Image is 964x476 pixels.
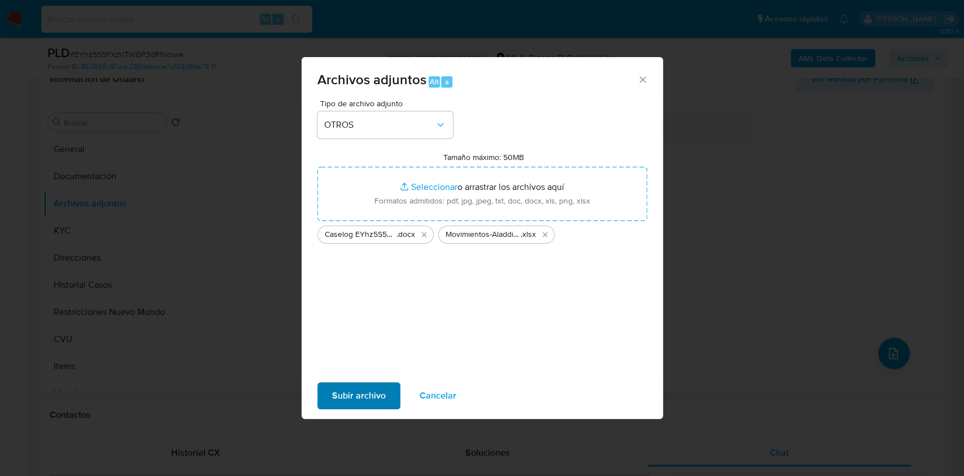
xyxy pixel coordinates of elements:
span: Movimientos-Aladdin- [PERSON_NAME] [446,229,521,240]
button: Eliminar Movimientos-Aladdin- Marcelo Hector Villafañe.xlsx [538,228,552,241]
button: OTROS [317,111,453,139]
span: .docx [396,229,415,240]
span: Subir archivo [332,383,386,408]
span: Cancelar [420,383,456,408]
span: Archivos adjuntos [317,70,426,89]
span: Alt [430,76,439,87]
span: Tipo de archivo adjunto [320,99,456,107]
button: Eliminar Caselog EYhz5S5FXzVTWGP3dR1Noiwe.docx [417,228,431,241]
label: Tamaño máximo: 50MB [443,152,524,162]
span: Caselog EYhz5S5FXzVTWGP3dR1Noiwe [325,229,396,240]
span: a [445,76,449,87]
button: Cancelar [405,382,471,409]
button: Subir archivo [317,382,400,409]
span: .xlsx [521,229,536,240]
ul: Archivos seleccionados [317,221,647,244]
span: OTROS [324,119,435,131]
button: Cerrar [637,74,647,84]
